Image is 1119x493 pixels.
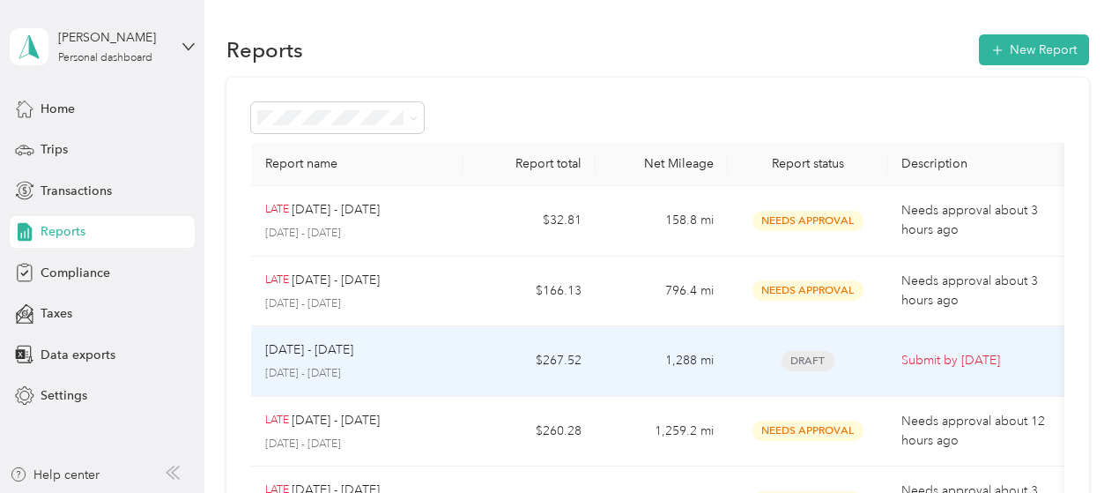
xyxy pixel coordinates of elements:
[596,142,728,186] th: Net Mileage
[41,100,75,118] span: Home
[10,466,100,484] button: Help center
[265,366,449,382] p: [DATE] - [DATE]
[463,326,595,397] td: $267.52
[58,28,168,47] div: [PERSON_NAME]
[752,421,863,441] span: Needs Approval
[463,257,595,327] td: $166.13
[41,386,87,405] span: Settings
[901,351,1050,370] p: Submit by [DATE]
[596,257,728,327] td: 796.4 mi
[265,226,449,242] p: [DATE] - [DATE]
[41,140,68,159] span: Trips
[292,271,380,290] p: [DATE] - [DATE]
[41,222,85,241] span: Reports
[41,346,115,364] span: Data exports
[292,200,380,220] p: [DATE] - [DATE]
[596,397,728,467] td: 1,259.2 mi
[58,53,152,63] div: Personal dashboard
[979,34,1089,65] button: New Report
[901,272,1050,310] p: Needs approval about 3 hours ago
[292,411,380,430] p: [DATE] - [DATE]
[265,413,289,429] p: LATE
[265,273,289,288] p: LATE
[463,142,595,186] th: Report total
[742,156,873,171] div: Report status
[463,186,595,257] td: $32.81
[752,280,863,301] span: Needs Approval
[596,186,728,257] td: 158.8 mi
[41,304,72,323] span: Taxes
[752,211,863,231] span: Needs Approval
[265,437,449,452] p: [DATE] - [DATE]
[887,142,1064,186] th: Description
[782,351,834,371] span: Draft
[265,296,449,312] p: [DATE] - [DATE]
[596,326,728,397] td: 1,288 mi
[463,397,595,467] td: $260.28
[226,41,303,59] h1: Reports
[265,202,289,218] p: LATE
[901,412,1050,451] p: Needs approval about 12 hours ago
[1020,394,1119,493] iframe: Everlance-gr Chat Button Frame
[265,340,353,360] p: [DATE] - [DATE]
[251,142,463,186] th: Report name
[41,182,112,200] span: Transactions
[901,201,1050,240] p: Needs approval about 3 hours ago
[41,264,110,282] span: Compliance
